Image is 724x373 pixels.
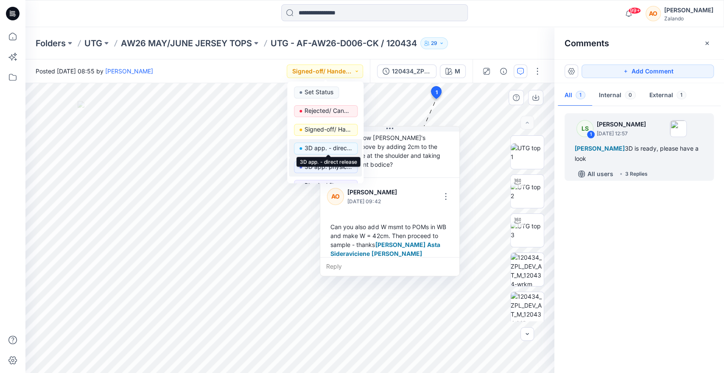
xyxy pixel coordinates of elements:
[558,85,592,107] button: All
[625,91,636,99] span: 0
[375,241,425,248] span: [PERSON_NAME]
[511,222,544,239] img: UTG top 3
[597,119,646,129] p: [PERSON_NAME]
[597,129,646,138] p: [DATE] 12:57
[628,7,641,14] span: 99+
[36,67,153,76] span: Posted [DATE] 08:55 by
[646,6,661,21] div: AO
[347,197,403,206] p: [DATE] 09:42
[511,253,544,286] img: 120434_ZPL_DEV_AT_M_120434-wrkm
[305,124,352,135] p: Signed-off/ Handed over
[576,120,593,137] div: LS
[305,87,333,98] p: Set Status
[440,65,466,78] button: M
[587,130,595,139] div: 1
[576,91,585,99] span: 1
[305,143,352,154] p: 3D app. - direct release
[455,67,460,76] div: M
[377,65,436,78] button: 120434_ZPL_DEV
[327,219,453,261] div: Can you also add W msmt to POMs in WB and make W = 42cm. Then proceed to sample - thanks
[587,169,613,179] p: All users
[625,170,648,178] div: 3 Replies
[121,37,252,49] a: AW26 MAY/JUNE JERSEY TOPS
[327,188,344,205] div: AO
[420,37,448,49] button: 29
[676,91,686,99] span: 1
[431,39,437,48] p: 29
[271,37,417,49] p: UTG - AF-AW26-D006-CK / 120434
[664,5,713,15] div: [PERSON_NAME]
[372,250,422,257] span: [PERSON_NAME]
[305,105,352,116] p: Rejected/ Cancelled
[327,130,453,172] div: Can you follow [PERSON_NAME]'s comment above by adding 2cm to the back bodice at the shoulder and...
[643,85,693,107] button: External
[664,15,713,22] div: Zalando
[575,143,704,164] div: 3D is ready, please have a look
[305,180,352,191] p: Physical fit comment
[320,257,459,276] div: Reply
[105,67,153,75] a: [PERSON_NAME]
[347,187,403,197] p: [PERSON_NAME]
[575,145,625,152] span: [PERSON_NAME]
[305,161,352,172] p: 3D app. physical sample req.
[592,85,643,107] button: Internal
[36,37,66,49] a: Folders
[511,292,544,325] img: 120434_ZPL_DEV_AT_M_120434-MC
[511,182,544,200] img: UTG top 2
[84,37,102,49] a: UTG
[575,167,617,181] button: All users
[581,65,714,78] button: Add Comment
[392,67,431,76] div: 120434_ZPL_DEV
[511,143,544,161] img: UTG top 1
[497,65,510,78] button: Details
[435,89,437,96] span: 1
[565,38,609,48] h2: Comments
